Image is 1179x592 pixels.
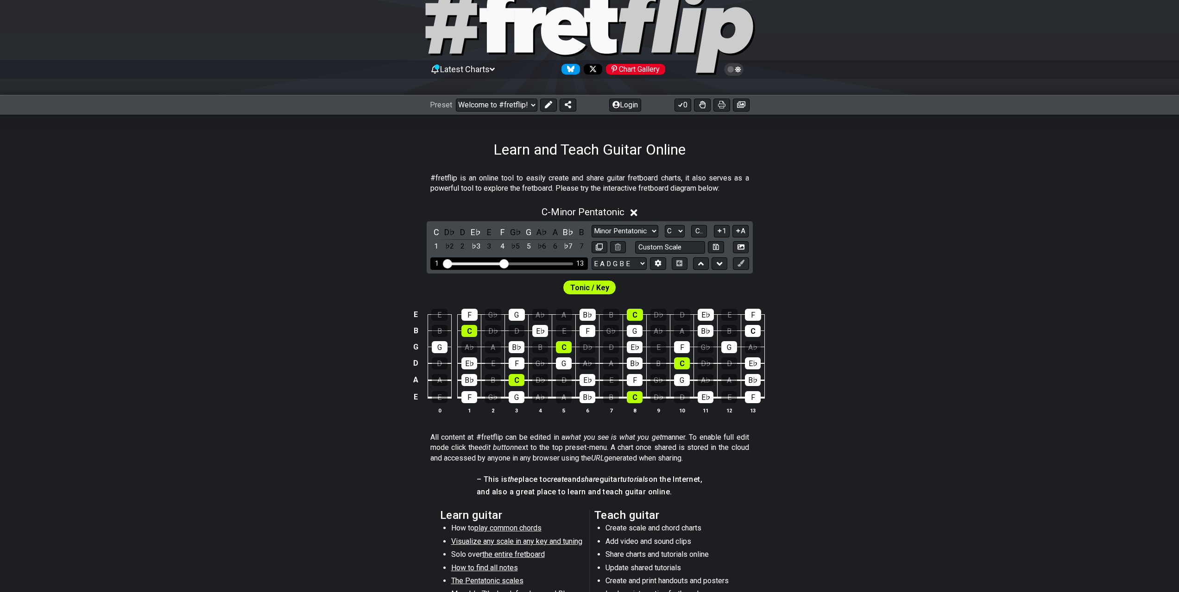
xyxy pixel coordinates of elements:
h1: Learn and Teach Guitar Online [493,141,686,158]
div: G♭ [532,357,548,369]
th: 10 [670,405,694,415]
li: Update shared tutorials [605,563,738,576]
div: G [674,374,690,386]
div: D [721,357,737,369]
div: toggle scale degree [562,240,574,253]
div: B♭ [509,341,524,353]
div: toggle scale degree [510,240,522,253]
div: A♭ [650,325,666,337]
th: 1 [458,405,481,415]
div: G♭ [485,391,501,403]
button: Toggle horizontal chord view [672,257,687,270]
th: 4 [529,405,552,415]
div: F [674,341,690,353]
div: B [721,325,737,337]
div: D [509,325,524,337]
th: 0 [428,405,451,415]
div: toggle pitch class [510,226,522,238]
button: Move up [693,257,709,270]
th: 8 [623,405,647,415]
div: B♭ [580,309,596,321]
div: toggle scale degree [523,240,535,253]
button: A [732,225,749,237]
td: D [410,355,422,372]
div: B [603,309,619,321]
a: Follow #fretflip at X [580,64,602,75]
div: E [556,325,572,337]
div: G [509,391,524,403]
div: D♭ [532,374,548,386]
div: A♭ [580,357,595,369]
span: play common chords [474,523,542,532]
div: E♭ [461,357,477,369]
div: C [509,374,524,386]
div: Chart Gallery [606,64,665,75]
button: 1 [714,225,730,237]
div: G♭ [603,325,619,337]
button: Move down [712,257,727,270]
div: E [721,309,738,321]
div: A [556,309,572,321]
select: Tuning [592,257,647,270]
button: Share Preset [560,99,576,112]
button: Create Image [733,241,749,254]
div: A [721,374,737,386]
button: Login [609,99,641,112]
div: toggle scale degree [457,240,469,253]
button: Edit Tuning [650,257,666,270]
div: F [627,374,643,386]
div: C [745,325,761,337]
div: G♭ [485,309,501,321]
div: A♭ [461,341,477,353]
li: Add video and sound clips [605,536,738,549]
div: toggle pitch class [496,226,508,238]
div: toggle scale degree [575,240,587,253]
div: A♭ [745,341,761,353]
div: E♭ [698,309,714,321]
th: 2 [481,405,505,415]
div: B [432,325,448,337]
div: A [432,374,448,386]
div: toggle pitch class [549,226,561,238]
select: Scale [592,225,658,237]
div: toggle scale degree [443,240,455,253]
div: toggle scale degree [496,240,508,253]
div: D♭ [698,357,713,369]
div: A♭ [532,309,549,321]
div: toggle pitch class [575,226,587,238]
th: 9 [647,405,670,415]
em: the [508,475,518,484]
div: F [461,391,477,403]
p: All content at #fretflip can be edited in a manner. To enable full edit mode click the next to th... [430,432,749,463]
div: B♭ [627,357,643,369]
div: D♭ [650,391,666,403]
a: #fretflip at Pinterest [602,64,665,75]
div: G♭ [698,341,713,353]
div: D♭ [580,341,595,353]
th: 6 [576,405,599,415]
em: create [547,475,567,484]
div: toggle pitch class [483,226,495,238]
div: C [674,357,690,369]
div: E♭ [532,325,548,337]
div: G [432,341,448,353]
p: #fretflip is an online tool to easily create and share guitar fretboard charts, it also serves as... [430,173,749,194]
span: C.. [695,227,703,235]
button: Edit Preset [540,99,557,112]
div: E [721,391,737,403]
div: D [674,391,690,403]
div: A [603,357,619,369]
div: E [432,391,448,403]
h4: – This is place to and guitar on the Internet, [477,474,702,485]
td: A [410,372,422,389]
th: 11 [694,405,718,415]
th: 12 [718,405,741,415]
h2: Learn guitar [440,510,585,520]
button: Toggle Dexterity for all fretkits [694,99,711,112]
div: B [603,391,619,403]
div: C [556,341,572,353]
div: B [650,357,666,369]
span: C - Minor Pentatonic [542,206,624,218]
a: Follow #fretflip at Bluesky [558,64,580,75]
div: 1 [435,260,439,268]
